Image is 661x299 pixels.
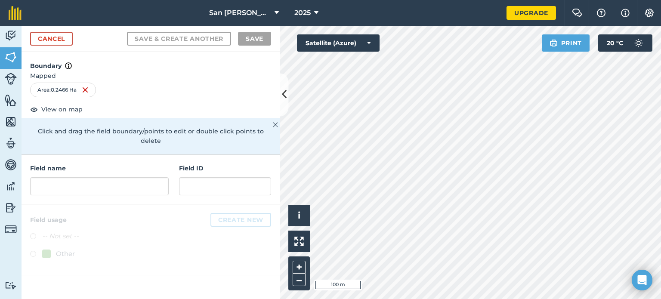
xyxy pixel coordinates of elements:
img: svg+xml;base64,PD94bWwgdmVyc2lvbj0iMS4wIiBlbmNvZGluZz0idXRmLTgiPz4KPCEtLSBHZW5lcmF0b3I6IEFkb2JlIE... [630,34,647,52]
img: Four arrows, one pointing top left, one top right, one bottom right and the last bottom left [294,237,304,246]
img: svg+xml;base64,PHN2ZyB4bWxucz0iaHR0cDovL3d3dy53My5vcmcvMjAwMC9zdmciIHdpZHRoPSIxNyIgaGVpZ2h0PSIxNy... [65,61,72,71]
span: i [298,210,300,221]
h4: Field name [30,163,169,173]
span: San [PERSON_NAME] Proyecto 1 [209,8,271,18]
span: Mapped [22,71,280,80]
h4: Field ID [179,163,271,173]
p: Click and drag the field boundary/points to edit or double click points to delete [30,126,271,146]
button: + [293,261,306,274]
button: Satellite (Azure) [297,34,380,52]
a: Cancel [30,32,73,46]
img: svg+xml;base64,PHN2ZyB4bWxucz0iaHR0cDovL3d3dy53My5vcmcvMjAwMC9zdmciIHdpZHRoPSI1NiIgaGVpZ2h0PSI2MC... [5,94,17,107]
span: View on map [41,105,83,114]
img: svg+xml;base64,PD94bWwgdmVyc2lvbj0iMS4wIiBlbmNvZGluZz0idXRmLTgiPz4KPCEtLSBHZW5lcmF0b3I6IEFkb2JlIE... [5,223,17,235]
img: svg+xml;base64,PHN2ZyB4bWxucz0iaHR0cDovL3d3dy53My5vcmcvMjAwMC9zdmciIHdpZHRoPSI1NiIgaGVpZ2h0PSI2MC... [5,115,17,128]
img: svg+xml;base64,PD94bWwgdmVyc2lvbj0iMS4wIiBlbmNvZGluZz0idXRmLTgiPz4KPCEtLSBHZW5lcmF0b3I6IEFkb2JlIE... [5,158,17,171]
button: Print [542,34,590,52]
div: Open Intercom Messenger [632,270,652,290]
button: i [288,205,310,226]
img: svg+xml;base64,PD94bWwgdmVyc2lvbj0iMS4wIiBlbmNvZGluZz0idXRmLTgiPz4KPCEtLSBHZW5lcmF0b3I6IEFkb2JlIE... [5,29,17,42]
img: svg+xml;base64,PD94bWwgdmVyc2lvbj0iMS4wIiBlbmNvZGluZz0idXRmLTgiPz4KPCEtLSBHZW5lcmF0b3I6IEFkb2JlIE... [5,281,17,290]
button: Save [238,32,271,46]
img: svg+xml;base64,PHN2ZyB4bWxucz0iaHR0cDovL3d3dy53My5vcmcvMjAwMC9zdmciIHdpZHRoPSIyMiIgaGVpZ2h0PSIzMC... [273,120,278,130]
button: – [293,274,306,286]
button: View on map [30,104,83,114]
img: svg+xml;base64,PHN2ZyB4bWxucz0iaHR0cDovL3d3dy53My5vcmcvMjAwMC9zdmciIHdpZHRoPSIxNyIgaGVpZ2h0PSIxNy... [621,8,630,18]
img: svg+xml;base64,PD94bWwgdmVyc2lvbj0iMS4wIiBlbmNvZGluZz0idXRmLTgiPz4KPCEtLSBHZW5lcmF0b3I6IEFkb2JlIE... [5,201,17,214]
a: Upgrade [507,6,556,20]
img: svg+xml;base64,PD94bWwgdmVyc2lvbj0iMS4wIiBlbmNvZGluZz0idXRmLTgiPz4KPCEtLSBHZW5lcmF0b3I6IEFkb2JlIE... [5,180,17,193]
h4: Boundary [22,52,280,71]
img: A question mark icon [596,9,606,17]
img: svg+xml;base64,PD94bWwgdmVyc2lvbj0iMS4wIiBlbmNvZGluZz0idXRmLTgiPz4KPCEtLSBHZW5lcmF0b3I6IEFkb2JlIE... [5,73,17,85]
img: svg+xml;base64,PHN2ZyB4bWxucz0iaHR0cDovL3d3dy53My5vcmcvMjAwMC9zdmciIHdpZHRoPSIxOCIgaGVpZ2h0PSIyNC... [30,104,38,114]
img: A cog icon [644,9,655,17]
span: 2025 [294,8,311,18]
img: svg+xml;base64,PHN2ZyB4bWxucz0iaHR0cDovL3d3dy53My5vcmcvMjAwMC9zdmciIHdpZHRoPSIxOSIgaGVpZ2h0PSIyNC... [550,38,558,48]
img: svg+xml;base64,PD94bWwgdmVyc2lvbj0iMS4wIiBlbmNvZGluZz0idXRmLTgiPz4KPCEtLSBHZW5lcmF0b3I6IEFkb2JlIE... [5,137,17,150]
img: fieldmargin Logo [9,6,22,20]
button: Save & Create Another [127,32,231,46]
img: svg+xml;base64,PHN2ZyB4bWxucz0iaHR0cDovL3d3dy53My5vcmcvMjAwMC9zdmciIHdpZHRoPSIxNiIgaGVpZ2h0PSIyNC... [82,85,89,95]
img: Two speech bubbles overlapping with the left bubble in the forefront [572,9,582,17]
div: Area : 0.2466 Ha [30,83,96,97]
img: svg+xml;base64,PHN2ZyB4bWxucz0iaHR0cDovL3d3dy53My5vcmcvMjAwMC9zdmciIHdpZHRoPSI1NiIgaGVpZ2h0PSI2MC... [5,51,17,64]
span: 20 ° C [607,34,623,52]
button: 20 °C [598,34,652,52]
